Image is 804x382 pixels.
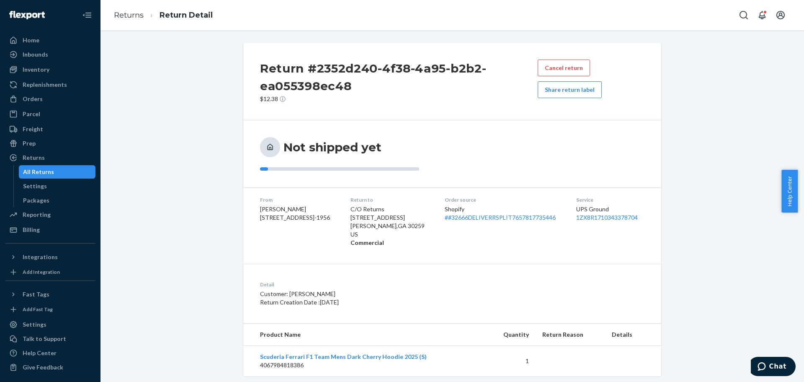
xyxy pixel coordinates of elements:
[260,205,330,221] span: [PERSON_NAME] [STREET_ADDRESS]-1956
[19,165,96,179] a: All Returns
[538,81,602,98] button: Share return label
[23,50,48,59] div: Inbounds
[23,81,67,89] div: Replenishments
[5,78,95,91] a: Replenishments
[735,7,752,23] button: Open Search Box
[486,346,536,377] td: 1
[23,253,58,261] div: Integrations
[5,107,95,121] a: Parcel
[9,11,45,19] img: Flexport logo
[350,196,432,203] dt: Return to
[23,168,54,176] div: All Returns
[350,213,432,222] p: [STREET_ADDRESS]
[114,10,144,20] a: Returns
[23,335,66,343] div: Talk to Support
[576,205,609,213] span: UPS Ground
[23,320,46,329] div: Settings
[23,110,40,118] div: Parcel
[5,63,95,76] a: Inventory
[5,151,95,164] a: Returns
[486,324,536,346] th: Quantity
[754,7,770,23] button: Open notifications
[243,324,486,346] th: Product Name
[23,210,51,219] div: Reporting
[260,95,538,103] p: $12.38
[445,196,563,203] dt: Order source
[260,353,427,360] a: Scuderia Ferrari F1 Team Mens Dark Cherry Hoodie 2025 (S)
[260,290,492,298] p: Customer: [PERSON_NAME]
[605,324,661,346] th: Details
[160,10,213,20] a: Return Detail
[445,214,556,221] a: ##32666DELIVERRSPLIT7657817735446
[751,357,796,378] iframe: Opens a widget where you can chat to one of our agents
[23,268,60,275] div: Add Integration
[5,34,95,47] a: Home
[5,304,95,314] a: Add Fast Tag
[5,208,95,221] a: Reporting
[23,349,57,357] div: Help Center
[23,182,47,190] div: Settings
[107,3,219,28] ol: breadcrumbs
[781,170,798,213] button: Help Center
[79,7,95,23] button: Close Navigation
[5,250,95,264] button: Integrations
[538,60,590,76] button: Cancel return
[283,140,381,155] h3: Not shipped yet
[23,95,43,103] div: Orders
[260,196,337,203] dt: From
[19,179,96,193] a: Settings
[5,122,95,136] a: Freight
[5,332,95,346] button: Talk to Support
[5,288,95,301] button: Fast Tags
[260,60,538,95] h2: Return #2352d240-4f38-4a95-b2b2-ea055398ec48
[5,223,95,236] a: Billing
[350,230,432,239] p: US
[260,281,492,288] dt: Detail
[445,205,563,222] div: Shopify
[19,194,96,207] a: Packages
[5,346,95,360] a: Help Center
[23,226,40,234] div: Billing
[350,205,432,213] p: C/O Returns
[23,36,39,44] div: Home
[260,361,479,369] p: 4067984818386
[23,363,63,372] div: Give Feedback
[576,214,638,221] a: 1ZX8R1710343378704
[23,290,49,299] div: Fast Tags
[536,324,605,346] th: Return Reason
[350,222,432,230] p: [PERSON_NAME] , GA 30259
[5,48,95,61] a: Inbounds
[5,318,95,331] a: Settings
[5,137,95,150] a: Prep
[576,196,645,203] dt: Service
[5,361,95,374] button: Give Feedback
[23,139,36,148] div: Prep
[23,306,53,313] div: Add Fast Tag
[23,153,45,162] div: Returns
[350,239,384,246] strong: Commercial
[5,267,95,277] a: Add Integration
[5,92,95,106] a: Orders
[23,196,49,205] div: Packages
[260,298,492,307] p: Return Creation Date : [DATE]
[772,7,789,23] button: Open account menu
[23,65,49,74] div: Inventory
[23,125,43,133] div: Freight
